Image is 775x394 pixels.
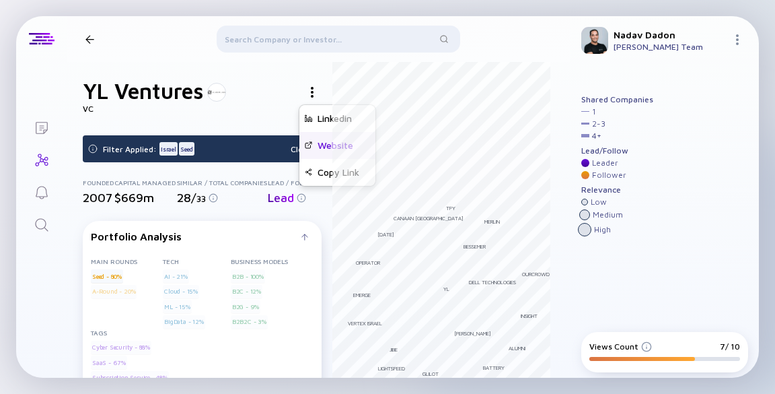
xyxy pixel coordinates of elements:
[581,95,653,104] div: Shared Companies
[231,269,265,283] div: B2B - 100%
[732,34,743,45] img: Menu
[163,315,205,329] div: BigData - 12%
[268,178,322,187] div: Lead / Follow?
[592,158,618,168] div: Leader
[305,141,312,149] img: YL Ventures Website
[592,170,626,180] div: Follower
[591,197,607,207] div: Low
[83,191,114,205] div: 2007
[16,143,67,175] a: Investor Map
[594,225,611,234] div: High
[177,191,206,205] span: 28 /
[592,119,605,129] div: 2 - 3
[91,230,301,242] div: Portfolio Analysis
[593,210,623,220] div: Medium
[196,193,206,204] span: 33
[83,178,114,187] div: Founded
[91,329,313,337] div: Tags
[581,185,653,195] div: Relevance
[522,271,550,277] div: OurCrowd
[484,218,500,225] div: Merlin
[83,104,322,114] div: VC
[348,320,382,327] div: Vertex Israel
[299,105,375,132] div: Linkedin
[422,370,439,377] div: Glilot
[114,178,176,187] div: Capital Managed
[454,330,491,337] div: [PERSON_NAME]
[614,29,727,40] div: Nadav Dadon
[592,107,596,117] div: 1
[88,144,98,154] img: Filter State
[356,259,380,266] div: Operator
[483,364,505,371] div: Battery
[163,257,231,265] div: Tech
[446,205,455,211] div: TPY
[163,300,191,313] div: ML - 15%
[377,231,394,238] div: [DATE]
[285,141,316,157] div: Clear
[589,341,652,352] div: Views Count
[163,269,188,283] div: AI - 21%
[521,313,538,319] div: Insight
[443,286,449,292] div: YL
[581,27,608,54] img: Nadav Profile Picture
[231,300,260,313] div: B2G - 9%
[209,193,218,203] img: Info for Similar / Total Companies
[311,87,313,98] img: Investor Actions
[231,285,262,298] div: B2C - 12%
[614,42,727,52] div: [PERSON_NAME] Team
[394,215,464,222] div: Canaan [GEOGRAPHIC_DATA]
[91,257,163,265] div: Main rounds
[720,341,740,352] div: 7/ 10
[91,356,127,369] div: SaaS - 67%
[91,341,151,354] div: Cyber Security - 88%
[16,110,67,143] a: Lists
[305,114,312,122] img: YL Ventures Linkedin Page
[91,269,123,283] div: Seed - 80%
[179,142,194,156] div: Seed
[114,191,176,205] div: $669m
[299,132,375,159] div: Website
[469,279,516,286] div: Dell Technologies
[353,292,371,298] div: Emerge
[268,191,294,205] span: Lead
[231,315,268,329] div: B2B2C - 3%
[378,365,405,372] div: Lightspeed
[83,78,203,104] h1: YL Ventures
[163,285,199,298] div: Cloud - 15%
[581,146,653,156] div: Lead/Follow
[16,207,67,240] a: Search
[159,142,178,156] div: Israel
[231,257,313,265] div: Business Models
[390,346,398,353] div: Jibe
[16,175,67,207] a: Reminders
[592,131,601,141] div: 4 +
[509,345,525,352] div: Alumni
[103,139,285,158] div: Filter Applied:
[91,371,169,385] div: Subscription Service - 48%
[299,159,375,186] div: Copy Link
[305,168,312,176] img: Share YL Ventures Investor Page Link
[297,193,306,203] img: Info for Lead / Follow?
[91,285,137,298] div: A-Round - 20%
[177,178,268,187] div: Similar / Total Companies
[464,243,486,250] div: Bessemer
